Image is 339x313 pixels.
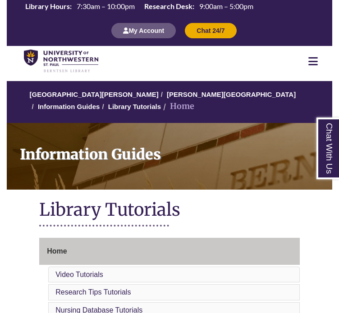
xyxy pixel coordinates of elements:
[22,1,257,14] a: Hours Today
[30,91,159,98] a: [GEOGRAPHIC_DATA][PERSON_NAME]
[47,247,67,255] span: Home
[185,23,236,38] button: Chat 24/7
[55,288,131,296] a: Research Tips Tutorials
[199,2,253,10] span: 9:00am – 5:00pm
[141,1,196,11] th: Research Desk:
[39,238,300,265] a: Home
[161,100,194,113] li: Home
[22,1,257,13] table: Hours Today
[7,123,332,190] a: Information Guides
[167,91,296,98] a: [PERSON_NAME][GEOGRAPHIC_DATA]
[38,103,100,110] a: Information Guides
[185,27,236,34] a: Chat 24/7
[111,23,176,38] button: My Account
[39,199,300,222] h1: Library Tutorials
[108,103,161,110] a: Library Tutorials
[77,2,135,10] span: 7:30am – 10:00pm
[55,271,103,278] a: Video Tutorials
[24,50,98,73] img: UNWSP Library Logo
[111,27,176,34] a: My Account
[14,123,332,178] h1: Information Guides
[22,1,73,11] th: Library Hours:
